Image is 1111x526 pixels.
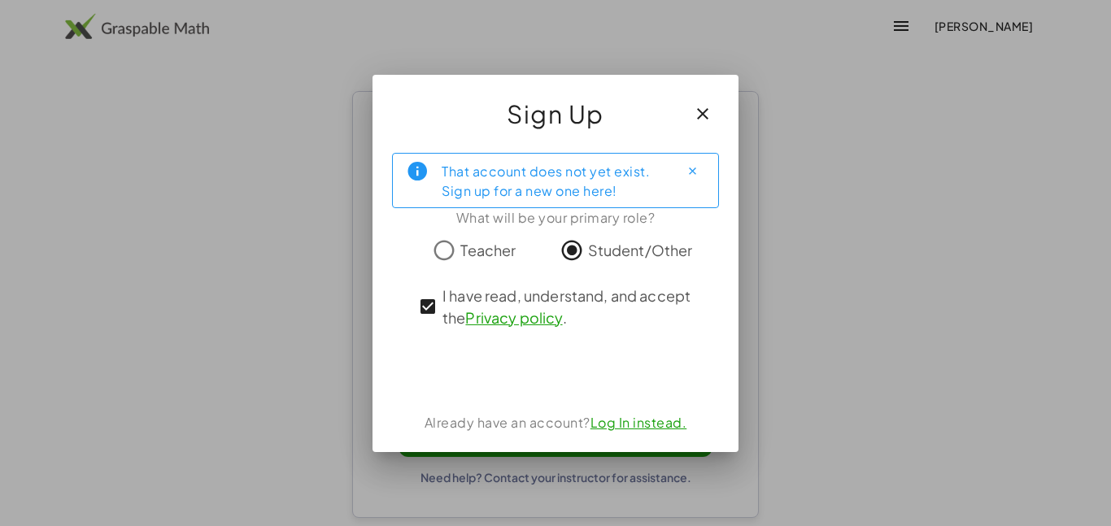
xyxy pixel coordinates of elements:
div: That account does not yet exist. Sign up for a new one here! [442,160,666,201]
span: I have read, understand, and accept the . [442,285,698,328]
div: What will be your primary role? [392,208,719,228]
a: Log In instead. [590,414,687,431]
span: Student/Other [588,239,693,261]
div: Already have an account? [392,413,719,433]
button: Close [679,159,705,185]
iframe: Sign in with Google Button [466,353,645,389]
span: Sign Up [507,94,604,133]
span: Teacher [460,239,516,261]
a: Privacy policy [465,308,562,327]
